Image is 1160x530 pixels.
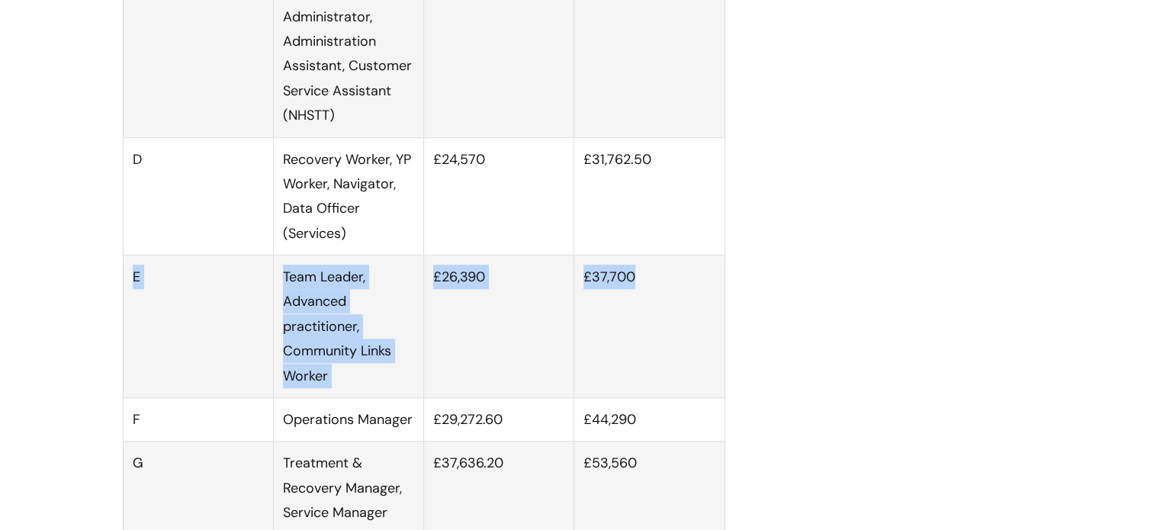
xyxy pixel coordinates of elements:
[273,137,423,255] td: Recovery Worker, YP Worker, Navigator, Data Officer (Services)
[424,398,574,442] td: £29,272.60
[424,137,574,255] td: £24,570
[123,398,273,442] td: F
[424,255,574,398] td: £26,390
[273,398,423,442] td: Operations Manager
[273,255,423,398] td: Team Leader, Advanced practitioner, Community Links Worker
[123,137,273,255] td: D
[574,255,725,398] td: £37,700
[123,255,273,398] td: E
[574,137,725,255] td: £31,762.50
[574,398,725,442] td: £44,290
